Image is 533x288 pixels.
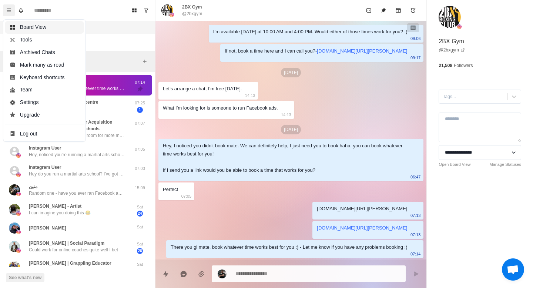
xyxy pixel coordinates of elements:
button: Quick replies [158,267,173,281]
button: See what's new [6,273,44,282]
button: Show unread conversations [140,4,152,16]
p: Random one - have you ever ran Facebook ads for your martial arts school before? [29,190,125,197]
p: I can imagine you doing this 😂 [29,210,91,216]
img: picture [9,241,20,252]
div: What I’m looking for is someone to run Facebook ads. [163,104,278,112]
div: Perfect [163,185,178,194]
p: متين [29,183,37,190]
p: Sat [131,261,149,268]
p: @2bxgym [182,10,202,17]
button: Notifications [15,4,27,16]
button: Archive [391,3,406,18]
p: 14:13 [281,111,291,119]
p: 07:25 [131,100,149,106]
a: [DOMAIN_NAME][URL][PERSON_NAME] [317,225,407,231]
div: There you gi mate, book whatever time works best for you :) - Let me know if you have any problem... [171,243,407,251]
p: 09:06 [410,34,421,43]
button: Add reminder [406,3,420,18]
img: picture [16,211,21,216]
p: 07:05 [181,192,192,200]
p: 07:03 [131,165,149,172]
div: [DOMAIN_NAME][URL][PERSON_NAME] [317,205,407,213]
img: picture [9,204,20,215]
p: [PERSON_NAME] - Artist [29,203,81,210]
img: picture [9,261,20,272]
a: Open Board View [439,161,470,168]
img: picture [9,184,20,195]
button: Board View [128,4,140,16]
p: 2BX Gym [182,4,202,10]
div: If not, book a time here and I can call you?- [225,47,407,55]
p: Followers [454,62,473,69]
p: [PERSON_NAME] | Social Paradigm [29,240,104,247]
p: [DATE] [281,68,301,77]
button: Add filters [140,57,149,66]
p: Have you ever ran Facebook ads for your Martial arts school before? [29,267,125,273]
div: Let’s arrange a chat, I’m free [DATE]. [163,85,242,93]
img: picture [218,269,227,278]
p: [DATE] [281,125,301,134]
p: 07:13 [410,211,421,220]
span: 26 [137,248,143,254]
p: 07:13 [410,231,421,239]
p: 07:14 [410,250,421,258]
a: @2bxgym [439,47,465,53]
p: Sat [131,204,149,210]
p: [PERSON_NAME] [29,225,66,231]
button: Mark as unread [361,3,376,18]
img: picture [170,13,174,17]
a: Manage Statuses [489,161,521,168]
p: Sat [131,241,149,247]
img: picture [16,248,21,253]
img: picture [16,153,21,158]
img: picture [16,192,21,196]
button: Reply with AI [176,267,191,281]
span: 24 [137,211,143,217]
img: picture [9,222,20,234]
p: Hey, noticed you’re running a martial arts school. Quick one – I’ve got a free training that show... [29,151,125,158]
img: picture [457,24,462,29]
img: picture [439,6,461,28]
button: Add media [194,267,209,281]
img: picture [16,230,21,234]
p: Instagram User [29,164,61,171]
p: 06:47 [410,173,421,181]
img: picture [161,4,173,16]
p: 07:05 [131,146,149,153]
button: Send message [409,267,423,281]
p: Sat [131,224,149,230]
p: 07:07 [131,120,149,127]
p: 15:09 [131,185,149,191]
button: Menu [3,4,15,16]
p: 21,508 [439,62,452,69]
p: Hey do you run a martial arts school? I’ve got a free training that shows how [PERSON_NAME] added... [29,171,125,177]
div: Hey, I noticed you didn't book mate. We can definitely help, I just need you to book haha, you ca... [163,142,407,174]
button: Unpin [376,3,391,18]
p: 2BX Gym [439,37,464,46]
p: Instagram User [29,145,61,151]
a: [DOMAIN_NAME][URL][PERSON_NAME] [317,48,407,54]
p: 09:17 [410,54,421,62]
p: [PERSON_NAME] | Grappling Educator [29,260,111,267]
p: 14:13 [245,91,255,100]
img: picture [16,173,21,177]
span: 1 [137,107,143,113]
p: 07:14 [131,79,149,86]
div: Open chat [502,258,524,281]
p: Could work for online coaches quite well I bet [29,247,118,253]
div: I’m available [DATE] at 10:00 AM and 4:00 PM. Would either of those times work for you? :) [213,28,408,36]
